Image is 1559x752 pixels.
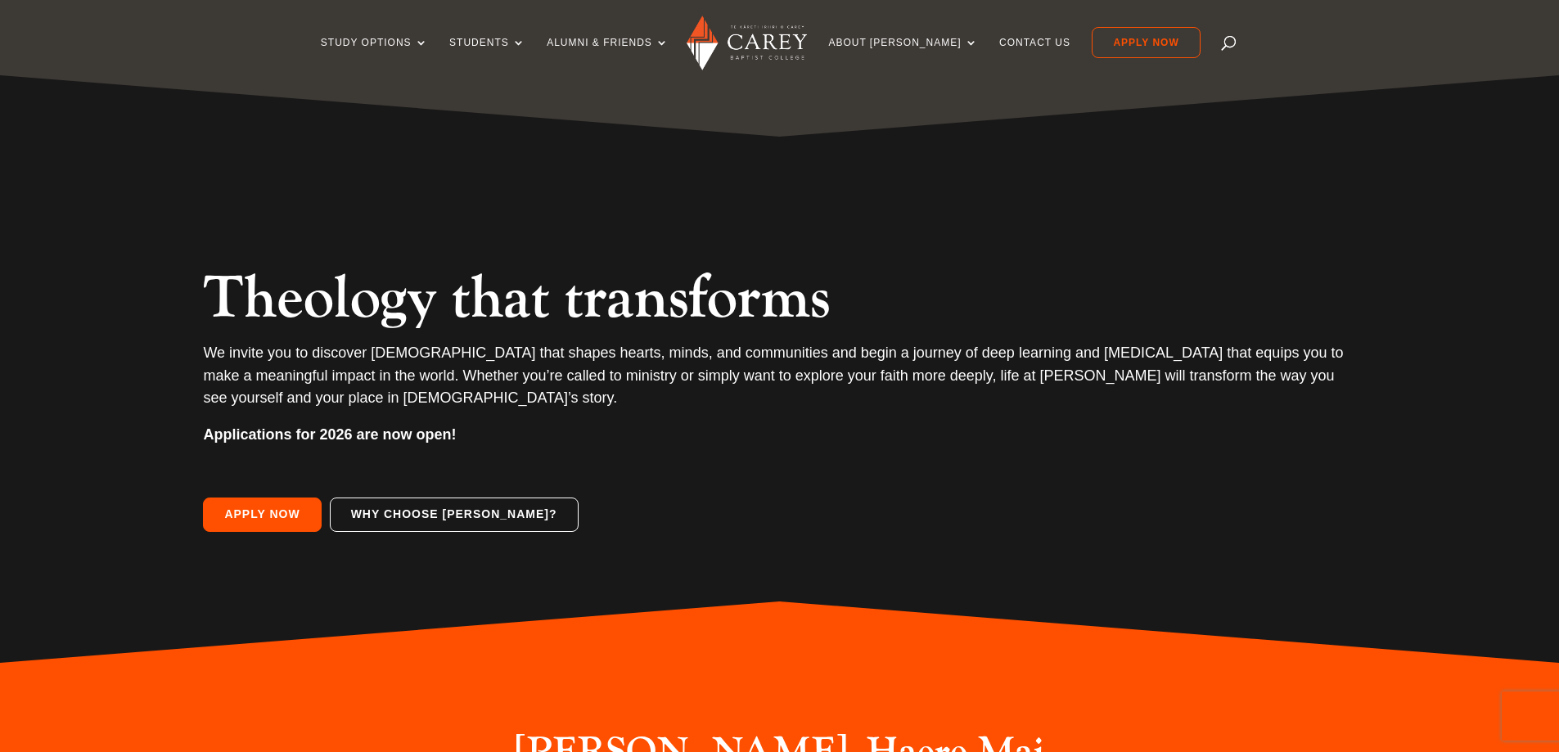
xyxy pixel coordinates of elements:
[330,498,579,532] a: Why choose [PERSON_NAME]?
[828,37,977,75] a: About [PERSON_NAME]
[203,426,456,443] strong: Applications for 2026 are now open!
[321,37,428,75] a: Study Options
[547,37,669,75] a: Alumni & Friends
[1092,27,1200,58] a: Apply Now
[999,37,1070,75] a: Contact Us
[203,342,1355,424] p: We invite you to discover [DEMOGRAPHIC_DATA] that shapes hearts, minds, and communities and begin...
[203,498,321,532] a: Apply Now
[449,37,525,75] a: Students
[687,16,807,70] img: Carey Baptist College
[203,263,1355,342] h2: Theology that transforms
